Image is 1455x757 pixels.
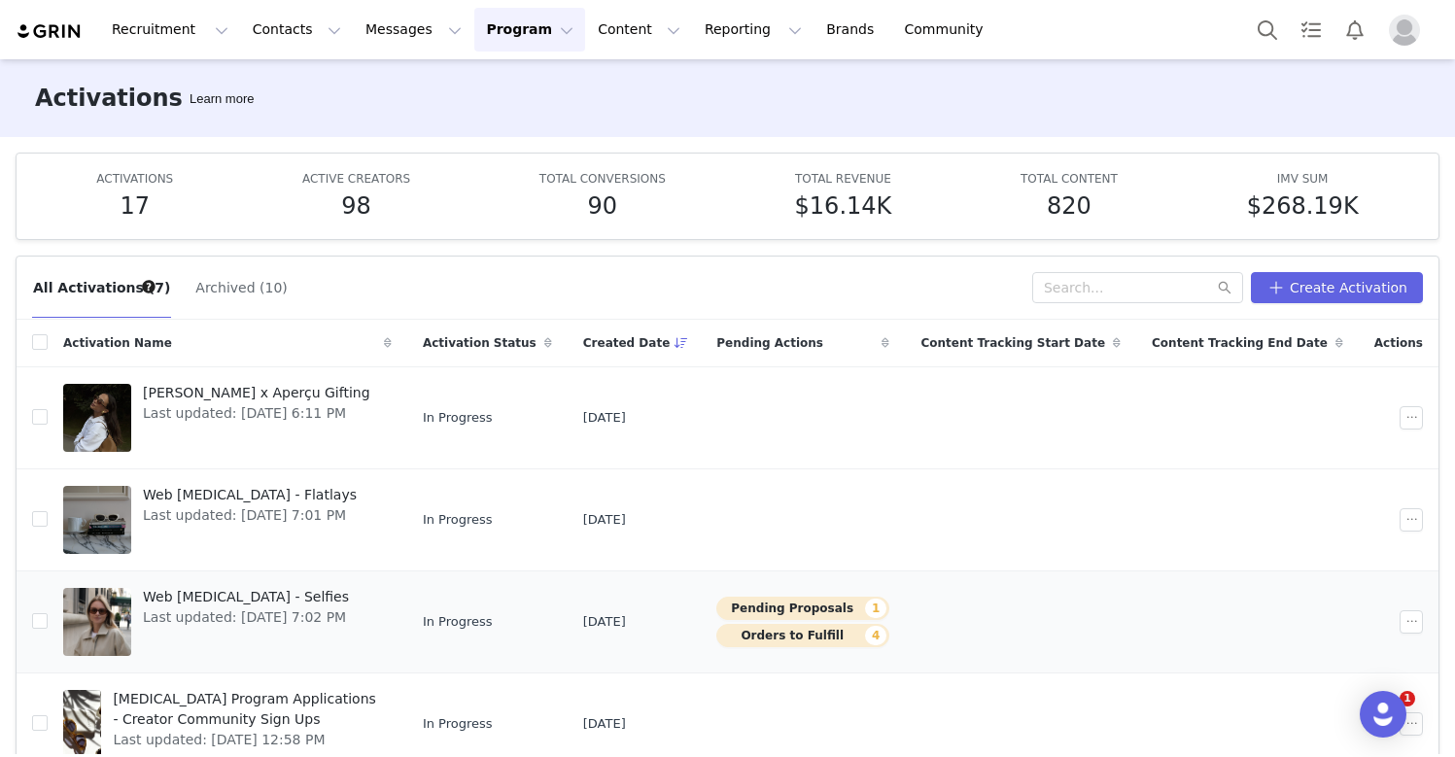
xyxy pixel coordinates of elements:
[814,8,891,52] a: Brands
[1377,15,1439,46] button: Profile
[143,403,370,424] span: Last updated: [DATE] 6:11 PM
[583,408,626,428] span: [DATE]
[1152,334,1328,352] span: Content Tracking End Date
[1246,8,1289,52] button: Search
[716,624,889,647] button: Orders to Fulfill4
[63,583,392,661] a: Web [MEDICAL_DATA] - SelfiesLast updated: [DATE] 7:02 PM
[423,714,493,734] span: In Progress
[920,334,1105,352] span: Content Tracking Start Date
[1334,8,1376,52] button: Notifications
[341,189,371,224] h5: 98
[1218,281,1231,294] i: icon: search
[143,587,349,607] span: Web [MEDICAL_DATA] - Selfies
[583,334,671,352] span: Created Date
[1277,172,1329,186] span: IMV SUM
[186,89,258,109] div: Tooltip anchor
[63,334,172,352] span: Activation Name
[241,8,353,52] button: Contacts
[588,189,618,224] h5: 90
[35,81,183,116] h3: Activations
[586,8,692,52] button: Content
[423,510,493,530] span: In Progress
[1032,272,1243,303] input: Search...
[1359,323,1438,363] div: Actions
[1389,15,1420,46] img: placeholder-profile.jpg
[354,8,473,52] button: Messages
[302,172,410,186] span: ACTIVE CREATORS
[716,597,889,620] button: Pending Proposals1
[143,607,349,628] span: Last updated: [DATE] 7:02 PM
[32,272,171,303] button: All Activations (7)
[583,612,626,632] span: [DATE]
[795,189,892,224] h5: $16.14K
[583,510,626,530] span: [DATE]
[1400,691,1415,706] span: 1
[716,334,823,352] span: Pending Actions
[795,172,891,186] span: TOTAL REVENUE
[893,8,1004,52] a: Community
[143,383,370,403] span: [PERSON_NAME] x Aperçu Gifting
[539,172,666,186] span: TOTAL CONVERSIONS
[1360,691,1406,738] div: Open Intercom Messenger
[143,505,357,526] span: Last updated: [DATE] 7:01 PM
[194,272,288,303] button: Archived (10)
[63,481,392,559] a: Web [MEDICAL_DATA] - FlatlaysLast updated: [DATE] 7:01 PM
[1290,8,1333,52] a: Tasks
[16,22,84,41] img: grin logo
[1047,189,1091,224] h5: 820
[121,189,151,224] h5: 17
[583,714,626,734] span: [DATE]
[113,689,380,730] span: [MEDICAL_DATA] Program Applications - Creator Community Sign Ups
[96,172,173,186] span: ACTIVATIONS
[140,278,157,295] div: Tooltip anchor
[1021,172,1118,186] span: TOTAL CONTENT
[1247,189,1359,224] h5: $268.19K
[423,612,493,632] span: In Progress
[63,379,392,457] a: [PERSON_NAME] x Aperçu GiftingLast updated: [DATE] 6:11 PM
[474,8,585,52] button: Program
[693,8,814,52] button: Reporting
[100,8,240,52] button: Recruitment
[423,334,537,352] span: Activation Status
[1251,272,1423,303] button: Create Activation
[113,730,380,750] span: Last updated: [DATE] 12:58 PM
[143,485,357,505] span: Web [MEDICAL_DATA] - Flatlays
[423,408,493,428] span: In Progress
